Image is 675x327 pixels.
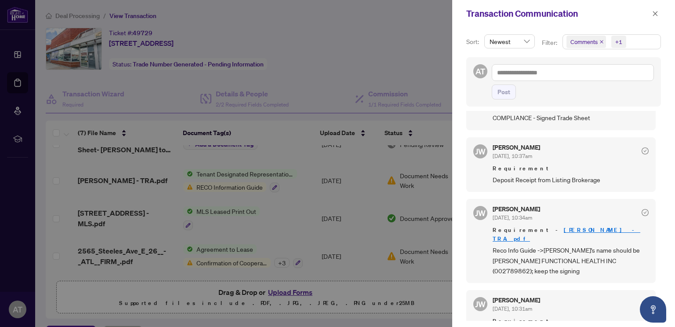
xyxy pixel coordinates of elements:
[642,209,649,216] span: check-circle
[493,226,640,242] a: [PERSON_NAME] - TRA.pdf
[475,65,485,77] span: AT
[493,245,649,276] span: Reco Info Guide ->[PERSON_NAME]'s name should be [PERSON_NAME] FUNCTIONAL HEALTH INC (002789862);...
[493,317,649,326] span: Requirement
[542,38,559,48] p: Filter:
[493,153,532,159] span: [DATE], 10:37am
[466,37,481,47] p: Sort:
[640,296,666,323] button: Open asap
[493,214,532,221] span: [DATE], 10:34am
[652,11,658,17] span: close
[599,40,604,44] span: close
[493,226,649,243] span: Requirement -
[493,113,649,123] span: COMPLIANCE - Signed Trade Sheet
[475,207,486,219] span: JW
[570,37,598,46] span: Comments
[490,35,530,48] span: Newest
[642,147,649,154] span: check-circle
[475,145,486,158] span: JW
[642,300,649,307] span: check-circle
[466,7,650,20] div: Transaction Communication
[493,175,649,185] span: Deposit Receipt from Listing Brokerage
[492,85,516,99] button: Post
[566,36,606,48] span: Comments
[615,37,622,46] div: +1
[475,298,486,310] span: JW
[493,305,532,312] span: [DATE], 10:31am
[493,206,540,212] h5: [PERSON_NAME]
[493,164,649,173] span: Requirement
[493,297,540,303] h5: [PERSON_NAME]
[493,144,540,151] h5: [PERSON_NAME]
